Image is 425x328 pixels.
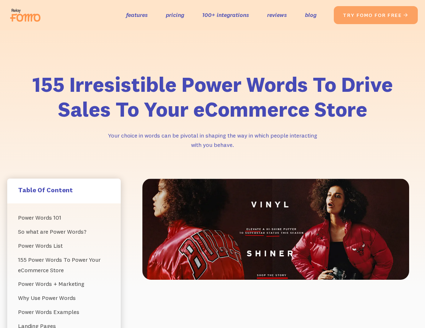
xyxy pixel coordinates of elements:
[29,72,397,122] h1: 155 Irresistible Power Words To Drive Sales To Your eCommerce Store
[334,6,418,24] a: try fomo for free
[18,186,110,194] h5: Table Of Content
[18,253,110,277] a: 155 Power Words To Power Your eCommerce Store
[166,10,184,20] a: pricing
[202,10,249,20] a: 100+ integrations
[403,12,409,18] span: 
[126,10,148,20] a: features
[18,225,110,239] a: So what are Power Words?
[305,10,316,20] a: blog
[105,131,321,150] p: Your choice in words can be pivotal in shaping the way in which people interacting with you behave.
[18,291,110,305] a: Why Use Power Words
[267,10,287,20] a: reviews
[18,277,110,291] a: Power Words + Marketing
[18,305,110,319] a: Power Words Examples
[18,239,110,253] a: Power Words List
[18,211,110,225] a: Power Words 101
